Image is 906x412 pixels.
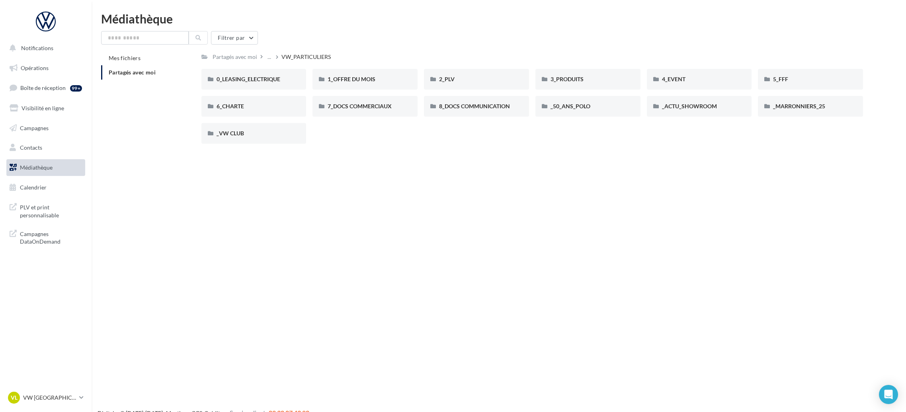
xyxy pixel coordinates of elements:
[21,64,49,71] span: Opérations
[5,139,87,156] a: Contacts
[5,79,87,96] a: Boîte de réception99+
[5,159,87,176] a: Médiathèque
[773,103,825,109] span: _MARRONNIERS_25
[21,105,64,111] span: Visibilité en ligne
[20,84,66,91] span: Boîte de réception
[439,103,510,109] span: 8_DOCS COMMUNICATION
[20,228,82,246] span: Campagnes DataOnDemand
[20,144,42,151] span: Contacts
[211,31,258,45] button: Filtrer par
[11,394,18,402] span: VL
[101,13,896,25] div: Médiathèque
[5,100,87,117] a: Visibilité en ligne
[551,76,584,82] span: 3_PRODUITS
[217,76,280,82] span: 0_LEASING_ELECTRIQUE
[217,130,244,137] span: _VW CLUB
[109,55,141,61] span: Mes fichiers
[70,85,82,92] div: 99+
[879,385,898,404] div: Open Intercom Messenger
[5,225,87,249] a: Campagnes DataOnDemand
[20,202,82,219] span: PLV et print personnalisable
[773,76,788,82] span: 5_FFF
[20,124,49,131] span: Campagnes
[662,103,717,109] span: _ACTU_SHOWROOM
[551,103,590,109] span: _50_ANS_POLO
[23,394,76,402] p: VW [GEOGRAPHIC_DATA]
[281,53,331,61] div: VW_PARTICULIERS
[328,76,375,82] span: 1_OFFRE DU MOIS
[20,164,53,171] span: Médiathèque
[217,103,244,109] span: 6_CHARTE
[439,76,455,82] span: 2_PLV
[328,103,392,109] span: 7_DOCS COMMERCIAUX
[213,53,257,61] div: Partagés avec moi
[5,120,87,137] a: Campagnes
[21,45,53,51] span: Notifications
[662,76,685,82] span: 4_EVENT
[5,179,87,196] a: Calendrier
[109,69,156,76] span: Partagés avec moi
[20,184,47,191] span: Calendrier
[6,390,85,405] a: VL VW [GEOGRAPHIC_DATA]
[5,60,87,76] a: Opérations
[5,199,87,222] a: PLV et print personnalisable
[266,51,273,62] div: ...
[5,40,84,57] button: Notifications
